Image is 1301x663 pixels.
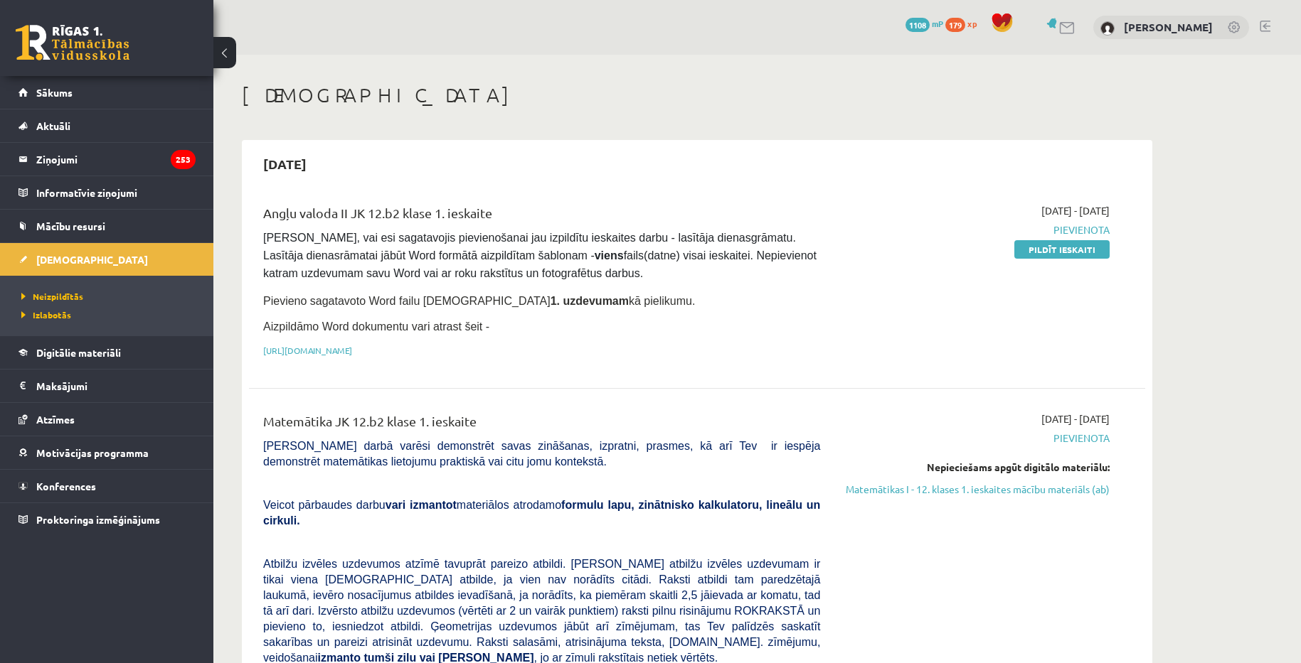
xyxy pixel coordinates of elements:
a: Konferences [18,470,196,502]
a: Rīgas 1. Tālmācības vidusskola [16,25,129,60]
span: [DATE] - [DATE] [1041,203,1110,218]
legend: Maksājumi [36,370,196,402]
span: [PERSON_NAME], vai esi sagatavojis pievienošanai jau izpildītu ieskaites darbu - lasītāja dienasg... [263,232,819,279]
a: Atzīmes [18,403,196,436]
a: Mācību resursi [18,210,196,242]
i: 253 [171,150,196,169]
span: Konferences [36,480,96,492]
b: formulu lapu, zinātnisko kalkulatoru, lineālu un cirkuli. [263,499,820,527]
a: Neizpildītās [21,290,199,303]
span: Proktoringa izmēģinājums [36,513,160,526]
h1: [DEMOGRAPHIC_DATA] [242,83,1152,107]
a: Sākums [18,76,196,109]
legend: Ziņojumi [36,143,196,176]
span: Pievienota [841,222,1110,237]
legend: Informatīvie ziņojumi [36,176,196,209]
strong: viens [595,249,624,262]
b: vari izmantot [386,499,457,511]
span: mP [932,18,943,29]
a: Digitālie materiāli [18,336,196,369]
span: xp [967,18,977,29]
a: Matemātikas I - 12. klases 1. ieskaites mācību materiāls (ab) [841,482,1110,497]
a: Izlabotās [21,308,199,321]
a: Aktuāli [18,109,196,142]
a: Maksājumi [18,370,196,402]
a: Proktoringa izmēģinājums [18,503,196,536]
span: Pievienota [841,431,1110,446]
a: Pildīt ieskaiti [1014,240,1110,259]
span: Veicot pārbaudes darbu materiālos atrodamo [263,499,820,527]
span: Izlabotās [21,309,71,320]
a: Ziņojumi253 [18,143,196,176]
span: Pievieno sagatavoto Word failu [DEMOGRAPHIC_DATA] kā pielikumu. [263,295,695,307]
span: [PERSON_NAME] darbā varēsi demonstrēt savas zināšanas, izpratni, prasmes, kā arī Tev ir iespēja d... [263,440,820,468]
span: Atzīmes [36,413,75,426]
h2: [DATE] [249,147,321,180]
a: 1108 mP [906,18,943,29]
span: Aktuāli [36,119,70,132]
span: [DATE] - [DATE] [1041,411,1110,426]
div: Matemātika JK 12.b2 klase 1. ieskaite [263,411,820,438]
img: Mārtiņš Ķeizars-Baltacis [1100,21,1115,36]
span: Sākums [36,86,73,99]
div: Nepieciešams apgūt digitālo materiālu: [841,460,1110,475]
a: 179 xp [945,18,984,29]
a: Motivācijas programma [18,436,196,469]
span: Aizpildāmo Word dokumentu vari atrast šeit - [263,320,489,333]
span: Digitālie materiāli [36,346,121,359]
a: [PERSON_NAME] [1124,20,1213,34]
span: Neizpildītās [21,291,83,302]
span: Motivācijas programma [36,446,149,459]
a: [DEMOGRAPHIC_DATA] [18,243,196,276]
span: 179 [945,18,965,32]
span: [DEMOGRAPHIC_DATA] [36,253,148,266]
a: Informatīvie ziņojumi [18,176,196,209]
span: 1108 [906,18,930,32]
span: Mācību resursi [36,220,105,232]
div: Angļu valoda II JK 12.b2 klase 1. ieskaite [263,203,820,230]
strong: 1. uzdevumam [551,295,629,307]
a: [URL][DOMAIN_NAME] [263,345,352,356]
